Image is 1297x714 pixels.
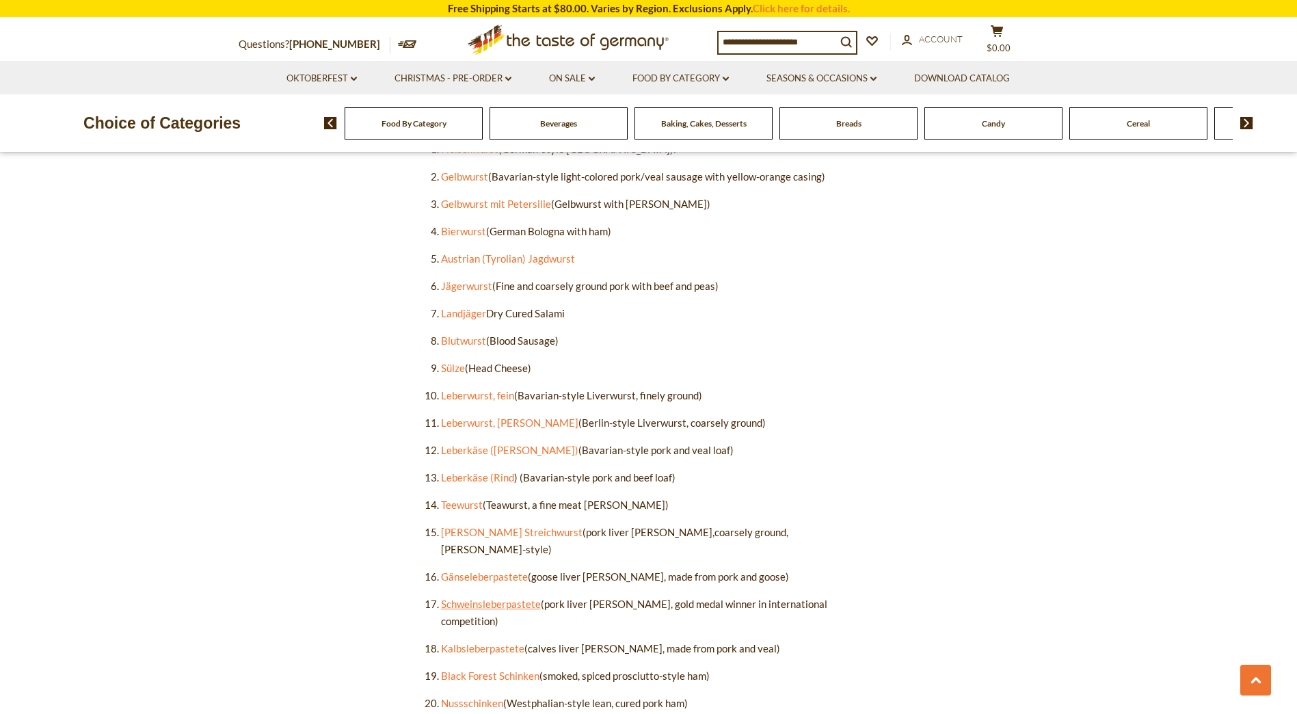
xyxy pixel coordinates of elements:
[289,38,380,50] a: [PHONE_NUMBER]
[919,34,963,44] span: Account
[441,596,869,630] li: (pork liver [PERSON_NAME], gold medal winner in international competition)
[987,42,1011,53] span: $0.00
[441,168,869,185] li: (Bavarian-style light-colored pork/veal sausage with yellow-orange casing)
[982,118,1005,129] a: Candy
[441,570,528,583] a: Gänseleberpastete
[441,225,486,237] a: Bierwurst
[902,32,963,47] a: Account
[441,360,869,377] li: (Head Cheese)
[441,252,575,265] a: Austrian (Tyrolian) Jagdwurst
[441,499,483,511] a: Teewurst
[441,667,869,685] li: (smoked, spiced prosciutto-style ham)
[441,642,524,654] a: Kalbsleberpastete
[766,71,877,86] a: Seasons & Occasions
[441,196,869,213] li: (Gelbwurst with [PERSON_NAME])
[836,118,861,129] a: Breads
[441,362,465,374] a: Sülze
[441,387,869,404] li: (Bavarian-style Liverwurst, finely ground)
[441,414,869,432] li: (Berlin-style Liverwurst, coarsely ground)
[441,278,869,295] li: (Fine and coarsely ground pork with beef and peas)
[441,332,869,349] li: (Blood Sausage)
[395,71,511,86] a: Christmas - PRE-ORDER
[540,118,577,129] a: Beverages
[753,2,850,14] a: Click here for details.
[441,526,583,538] a: [PERSON_NAME] Streichwurst
[914,71,1010,86] a: Download Catalog
[977,25,1018,59] button: $0.00
[546,198,551,210] a: e
[441,280,492,292] a: Jägerwurst
[382,118,446,129] a: Food By Category
[441,389,514,401] a: Leberwurst, fein
[324,117,337,129] img: previous arrow
[441,223,869,240] li: (German Bologna with ham)
[661,118,747,129] a: Baking, Cakes, Desserts
[1127,118,1150,129] a: Cereal
[441,334,486,347] a: Blutwurst
[441,444,578,456] a: Leberkäse ([PERSON_NAME])
[441,416,578,429] a: Leberwurst, [PERSON_NAME]
[441,170,488,183] a: Gelbwurst
[441,695,869,712] li: (Westphalian-style lean, cured pork ham)
[441,568,869,585] li: (goose liver [PERSON_NAME], made from pork and goose)
[441,670,539,682] a: Black Forest Schinken
[441,598,541,610] a: Schweinsleberpastete
[441,305,869,322] li: Dry Cured Salami
[441,307,486,319] a: Landjäger
[549,71,595,86] a: On Sale
[286,71,357,86] a: Oktoberfest
[441,497,869,514] li: (Teawurst, a fine meat [PERSON_NAME])
[441,697,503,709] a: Nussschinken
[441,198,546,210] a: Gelbwurst mit Petersili
[239,36,390,53] p: Questions?
[441,442,869,459] li: (Bavarian-style pork and veal loaf)
[441,640,869,657] li: (calves liver [PERSON_NAME], made from pork and veal)
[1240,117,1253,129] img: next arrow
[441,469,869,486] li: ) (Bavarian-style pork and beef loaf)
[441,471,514,484] a: Leberkäse (Rind
[632,71,729,86] a: Food By Category
[441,524,869,558] li: (pork liver [PERSON_NAME],coarsely ground, [PERSON_NAME]-style)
